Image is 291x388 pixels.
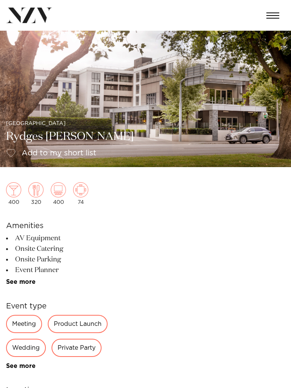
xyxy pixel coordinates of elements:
div: Meeting [6,315,42,333]
img: meeting.png [73,182,88,197]
li: AV Equipment [6,233,130,244]
li: Onsite Parking [6,254,130,265]
img: nzv-logo.png [6,8,52,23]
li: Event Planner [6,265,130,275]
li: Onsite Catering [6,244,130,254]
div: Wedding [6,339,46,357]
img: cocktail.png [6,182,21,197]
div: Private Party [52,339,102,357]
div: Product Launch [48,315,108,333]
div: 74 [73,182,88,205]
div: 400 [51,182,66,205]
h6: Amenities [6,220,130,232]
div: 400 [6,182,21,205]
div: 320 [28,182,44,205]
img: theatre.png [51,182,66,197]
img: dining.png [28,182,44,197]
h6: Event type [6,300,130,312]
